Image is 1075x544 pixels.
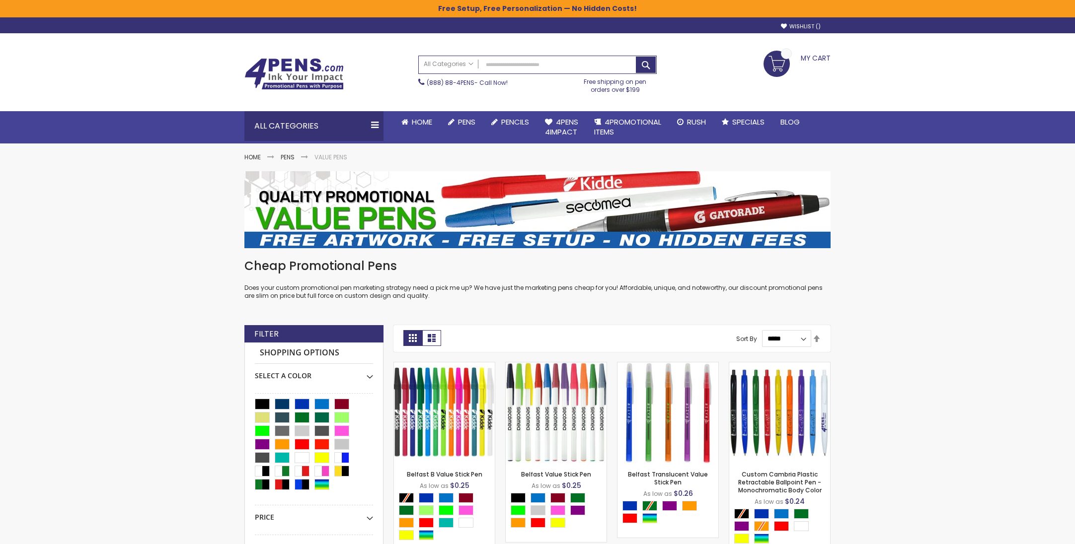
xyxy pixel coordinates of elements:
[419,493,434,503] div: Blue
[511,518,526,528] div: Orange
[617,362,718,463] img: Belfast Translucent Value Stick Pen
[399,505,414,515] div: Green
[734,521,749,531] div: Purple
[419,518,434,528] div: Red
[537,111,586,143] a: 4Pens4impact
[669,111,714,133] a: Rush
[244,111,384,141] div: All Categories
[419,505,434,515] div: Green Light
[586,111,669,143] a: 4PROMOTIONALITEMS
[774,521,789,531] div: Red
[729,362,830,463] img: Custom Cambria Plastic Retractable Ballpoint Pen - Monochromatic Body Color
[511,505,526,515] div: Lime Green
[424,60,473,68] span: All Categories
[483,111,537,133] a: Pencils
[780,117,800,127] span: Blog
[458,117,475,127] span: Pens
[550,493,565,503] div: Burgundy
[403,330,422,346] strong: Grid
[511,493,607,530] div: Select A Color
[794,509,809,519] div: Green
[281,153,295,161] a: Pens
[550,518,565,528] div: Yellow
[628,470,708,486] a: Belfast Translucent Value Stick Pen
[550,505,565,515] div: Pink
[755,497,783,506] span: As low as
[427,78,508,87] span: - Call Now!
[622,513,637,523] div: Red
[754,509,769,519] div: Blue
[255,505,373,522] div: Price
[662,501,677,511] div: Purple
[642,513,657,523] div: Assorted
[714,111,772,133] a: Specials
[531,505,545,515] div: Grey Light
[532,481,560,490] span: As low as
[394,362,495,463] img: Belfast B Value Stick Pen
[314,153,347,161] strong: Value Pens
[754,534,769,544] div: Assorted
[419,56,478,72] a: All Categories
[501,117,529,127] span: Pencils
[682,501,697,511] div: Orange
[450,480,469,490] span: $0.25
[412,117,432,127] span: Home
[439,505,454,515] div: Lime Green
[794,521,809,531] div: White
[244,58,344,90] img: 4Pens Custom Pens and Promotional Products
[393,111,440,133] a: Home
[399,493,495,543] div: Select A Color
[732,117,765,127] span: Specials
[570,493,585,503] div: Green
[785,496,805,506] span: $0.24
[439,518,454,528] div: Teal
[459,518,473,528] div: White
[738,470,822,494] a: Custom Cambria Plastic Retractable Ballpoint Pen - Monochromatic Body Color
[255,364,373,381] div: Select A Color
[420,481,449,490] span: As low as
[399,530,414,540] div: Yellow
[574,74,657,94] div: Free shipping on pen orders over $199
[459,505,473,515] div: Pink
[254,329,279,340] strong: Filter
[674,488,693,498] span: $0.26
[570,505,585,515] div: Purple
[594,117,661,137] span: 4PROMOTIONAL ITEMS
[407,470,482,478] a: Belfast B Value Stick Pen
[419,530,434,540] div: Assorted
[506,362,607,370] a: Belfast Value Stick Pen
[506,362,607,463] img: Belfast Value Stick Pen
[622,501,718,526] div: Select A Color
[427,78,474,87] a: (888) 88-4PENS
[562,480,581,490] span: $0.25
[772,111,808,133] a: Blog
[244,258,831,300] div: Does your custom promotional pen marketing strategy need a pick me up? We have just the marketing...
[399,518,414,528] div: Orange
[244,171,831,248] img: Value Pens
[643,489,672,498] span: As low as
[439,493,454,503] div: Blue Light
[459,493,473,503] div: Burgundy
[617,362,718,370] a: Belfast Translucent Value Stick Pen
[545,117,578,137] span: 4Pens 4impact
[531,493,545,503] div: Blue Light
[440,111,483,133] a: Pens
[622,501,637,511] div: Blue
[774,509,789,519] div: Blue Light
[687,117,706,127] span: Rush
[244,258,831,274] h1: Cheap Promotional Pens
[736,334,757,342] label: Sort By
[244,153,261,161] a: Home
[511,493,526,503] div: Black
[521,470,591,478] a: Belfast Value Stick Pen
[531,518,545,528] div: Red
[729,362,830,370] a: Custom Cambria Plastic Retractable Ballpoint Pen - Monochromatic Body Color
[394,362,495,370] a: Belfast B Value Stick Pen
[255,342,373,364] strong: Shopping Options
[734,534,749,544] div: Yellow
[781,23,821,30] a: Wishlist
